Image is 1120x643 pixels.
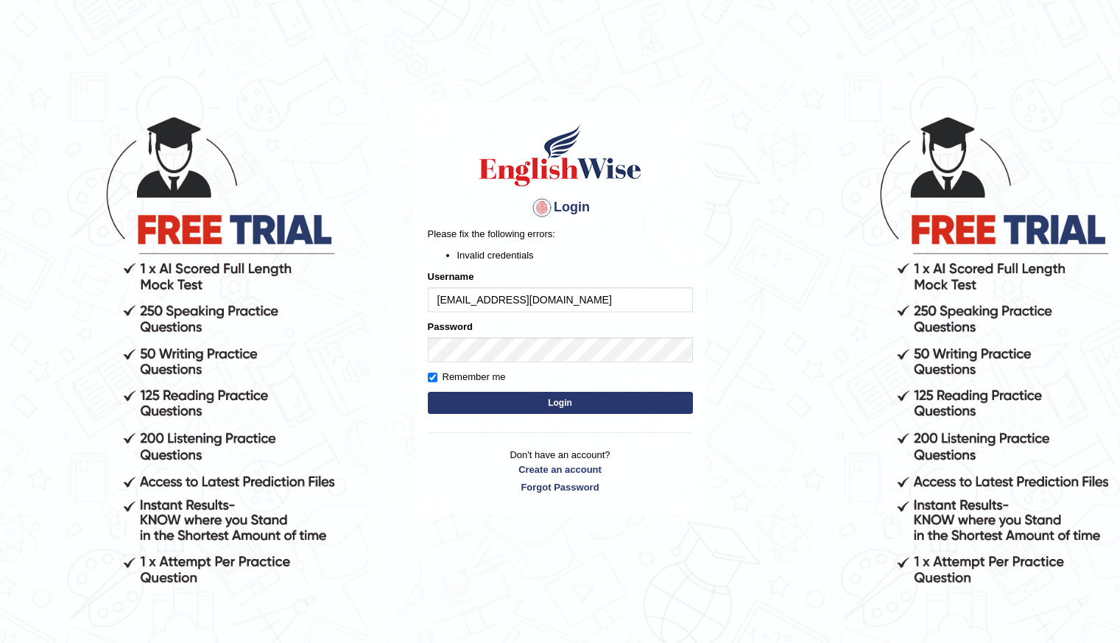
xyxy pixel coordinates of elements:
p: Please fix the following errors: [428,227,693,241]
p: Don't have an account? [428,448,693,493]
li: Invalid credentials [457,248,693,262]
h4: Login [428,196,693,219]
label: Password [428,320,473,334]
a: Forgot Password [428,480,693,494]
button: Login [428,392,693,414]
input: Remember me [428,373,437,382]
label: Username [428,270,474,284]
label: Remember me [428,370,506,384]
a: Create an account [428,463,693,477]
img: Logo of English Wise sign in for intelligent practice with AI [476,122,644,189]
